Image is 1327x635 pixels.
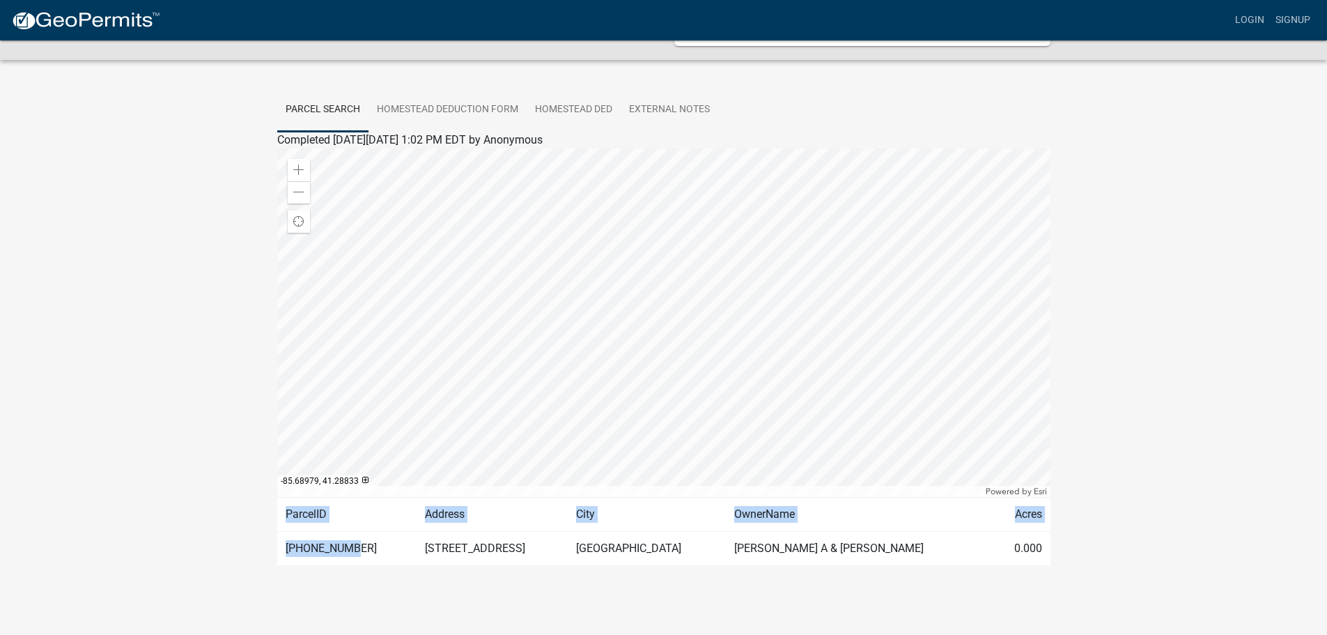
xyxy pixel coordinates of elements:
div: Find my location [288,211,310,233]
td: [PERSON_NAME] A & [PERSON_NAME] [726,531,993,565]
td: OwnerName [726,497,993,531]
a: Login [1229,7,1270,33]
a: Homestead Deduction Form [368,88,527,132]
div: Zoom out [288,181,310,204]
td: City [568,497,725,531]
span: Completed [DATE][DATE] 1:02 PM EDT by Anonymous [277,133,543,146]
a: External Notes [621,88,718,132]
td: [STREET_ADDRESS] [417,531,568,565]
td: ParcelID [277,497,417,531]
div: Powered by [982,486,1050,497]
td: 0.000 [993,531,1050,565]
div: Zoom in [288,159,310,181]
a: Esri [1034,487,1047,496]
a: Parcel search [277,88,368,132]
a: Homestead Ded [527,88,621,132]
td: [PHONE_NUMBER] [277,531,417,565]
td: Address [417,497,568,531]
a: Signup [1270,7,1316,33]
td: Acres [993,497,1050,531]
td: [GEOGRAPHIC_DATA] [568,531,725,565]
